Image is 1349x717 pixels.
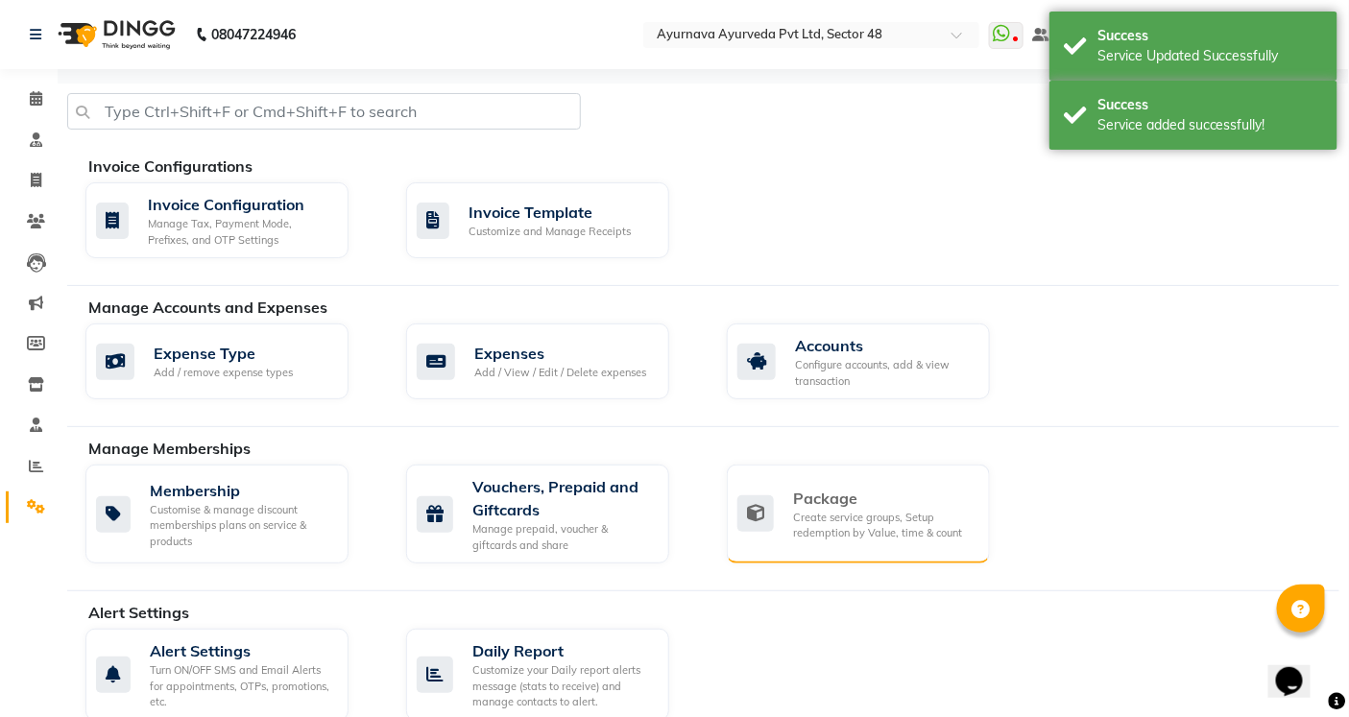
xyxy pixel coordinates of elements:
a: MembershipCustomise & manage discount memberships plans on service & products [85,465,377,563]
div: Service Updated Successfully [1097,46,1323,66]
div: Success [1097,95,1323,115]
div: Invoice Configuration [148,193,333,216]
div: Vouchers, Prepaid and Giftcards [472,475,654,521]
div: Customise & manage discount memberships plans on service & products [150,502,333,550]
div: Alert Settings [150,639,333,662]
a: Invoice TemplateCustomize and Manage Receipts [406,182,698,258]
div: Customize your Daily report alerts message (stats to receive) and manage contacts to alert. [472,662,654,710]
div: Customize and Manage Receipts [469,224,631,240]
div: Membership [150,479,333,502]
div: Expenses [474,342,646,365]
div: Package [793,487,975,510]
iframe: chat widget [1268,640,1330,698]
div: Configure accounts, add & view transaction [795,357,975,389]
input: Type Ctrl+Shift+F or Cmd+Shift+F to search [67,93,581,130]
div: Create service groups, Setup redemption by Value, time & count [793,510,975,541]
a: ExpensesAdd / View / Edit / Delete expenses [406,323,698,399]
b: 08047224946 [211,8,296,61]
a: PackageCreate service groups, Setup redemption by Value, time & count [727,465,1019,563]
div: Turn ON/OFF SMS and Email Alerts for appointments, OTPs, promotions, etc. [150,662,333,710]
div: Expense Type [154,342,293,365]
a: Vouchers, Prepaid and GiftcardsManage prepaid, voucher & giftcards and share [406,465,698,563]
div: Accounts [795,334,975,357]
div: Service added successfully! [1097,115,1323,135]
a: Expense TypeAdd / remove expense types [85,323,377,399]
div: Daily Report [472,639,654,662]
a: Invoice ConfigurationManage Tax, Payment Mode, Prefixes, and OTP Settings [85,182,377,258]
div: Add / remove expense types [154,365,293,381]
img: logo [49,8,181,61]
div: Add / View / Edit / Delete expenses [474,365,646,381]
a: AccountsConfigure accounts, add & view transaction [727,323,1019,399]
div: Manage prepaid, voucher & giftcards and share [472,521,654,553]
div: Invoice Template [469,201,631,224]
div: Success [1097,26,1323,46]
div: Manage Tax, Payment Mode, Prefixes, and OTP Settings [148,216,333,248]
